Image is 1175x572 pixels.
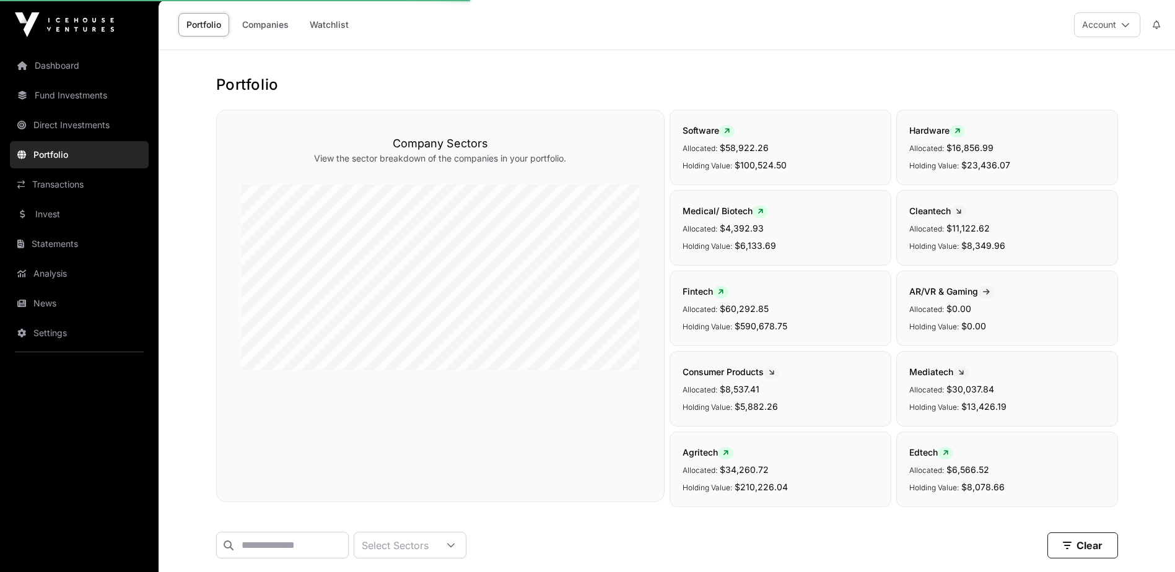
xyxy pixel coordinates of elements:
[735,321,787,331] span: $590,678.75
[683,366,779,377] span: Consumer Products
[909,385,944,394] span: Allocated:
[961,401,1007,412] span: $13,426.19
[909,224,944,233] span: Allocated:
[909,161,959,170] span: Holding Value:
[961,160,1010,170] span: $23,436.07
[909,125,965,136] span: Hardware
[683,241,732,251] span: Holding Value:
[909,483,959,492] span: Holding Value:
[909,366,969,377] span: Mediatech
[1074,12,1140,37] button: Account
[946,142,994,153] span: $16,856.99
[683,224,717,233] span: Allocated:
[909,447,953,457] span: Edtech
[683,144,717,153] span: Allocated:
[735,160,787,170] span: $100,524.50
[10,82,149,109] a: Fund Investments
[683,385,717,394] span: Allocated:
[302,13,357,37] a: Watchlist
[720,142,769,153] span: $58,922.26
[720,384,759,394] span: $8,537.41
[10,141,149,168] a: Portfolio
[909,286,995,297] span: AR/VR & Gaming
[683,322,732,331] span: Holding Value:
[946,464,989,475] span: $6,566.52
[354,532,436,558] div: Select Sectors
[909,466,944,475] span: Allocated:
[10,319,149,347] a: Settings
[10,201,149,228] a: Invest
[909,322,959,331] span: Holding Value:
[683,161,732,170] span: Holding Value:
[10,230,149,258] a: Statements
[10,290,149,317] a: News
[720,223,764,233] span: $4,392.93
[909,206,966,216] span: Cleantech
[683,402,732,412] span: Holding Value:
[961,240,1005,251] span: $8,349.96
[234,13,297,37] a: Companies
[216,75,1118,95] h1: Portfolio
[909,305,944,314] span: Allocated:
[683,305,717,314] span: Allocated:
[683,466,717,475] span: Allocated:
[683,483,732,492] span: Holding Value:
[909,402,959,412] span: Holding Value:
[1113,513,1175,572] iframe: Chat Widget
[683,447,733,457] span: Agritech
[242,135,639,152] h3: Company Sectors
[10,260,149,287] a: Analysis
[10,111,149,139] a: Direct Investments
[909,241,959,251] span: Holding Value:
[683,206,768,216] span: Medical/ Biotech
[15,12,114,37] img: Icehouse Ventures Logo
[720,464,769,475] span: $34,260.72
[242,152,639,165] p: View the sector breakdown of the companies in your portfolio.
[735,401,778,412] span: $5,882.26
[735,482,788,492] span: $210,226.04
[10,171,149,198] a: Transactions
[1047,532,1118,558] button: Clear
[683,125,735,136] span: Software
[946,303,971,314] span: $0.00
[909,144,944,153] span: Allocated:
[961,482,1005,492] span: $8,078.66
[720,303,769,314] span: $60,292.85
[946,223,990,233] span: $11,122.62
[683,286,728,297] span: Fintech
[178,13,229,37] a: Portfolio
[10,52,149,79] a: Dashboard
[961,321,986,331] span: $0.00
[735,240,776,251] span: $6,133.69
[946,384,994,394] span: $30,037.84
